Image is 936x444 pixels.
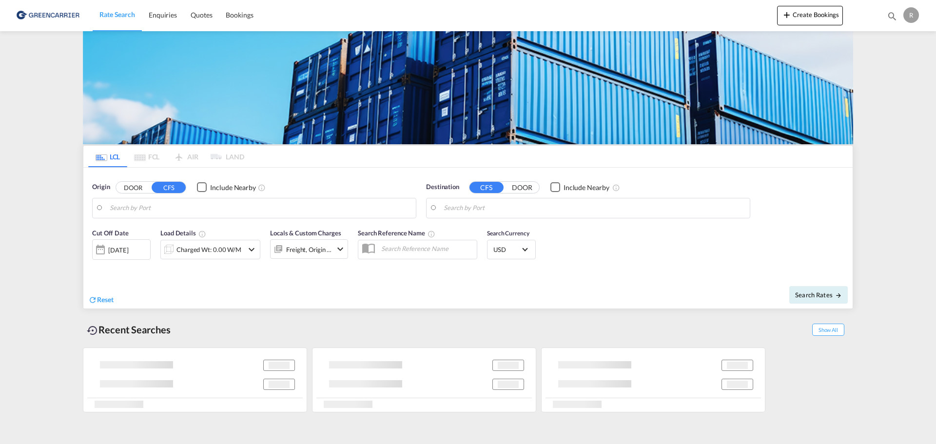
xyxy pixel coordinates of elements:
[92,259,99,272] md-datepicker: Select
[88,146,244,167] md-pagination-wrapper: Use the left and right arrow keys to navigate between tabs
[87,325,98,336] md-icon: icon-backup-restore
[469,182,504,193] button: CFS
[92,182,110,192] span: Origin
[505,182,539,193] button: DOOR
[835,292,842,299] md-icon: icon-arrow-right
[160,229,206,237] span: Load Details
[812,324,844,336] span: Show All
[83,31,853,144] img: GreenCarrierFCL_LCL.png
[564,183,609,193] div: Include Nearby
[493,245,521,254] span: USD
[99,10,135,19] span: Rate Search
[777,6,843,25] button: icon-plus 400-fgCreate Bookings
[286,243,332,256] div: Freight Origin Destination
[197,182,256,193] md-checkbox: Checkbox No Ink
[358,229,435,237] span: Search Reference Name
[795,291,842,299] span: Search Rates
[444,201,745,215] input: Search by Port
[88,295,114,306] div: icon-refreshReset
[116,182,150,193] button: DOOR
[612,184,620,192] md-icon: Unchecked: Ignores neighbouring ports when fetching rates.Checked : Includes neighbouring ports w...
[258,184,266,192] md-icon: Unchecked: Ignores neighbouring ports when fetching rates.Checked : Includes neighbouring ports w...
[149,11,177,19] span: Enquiries
[428,230,435,238] md-icon: Your search will be saved by the below given name
[83,168,853,309] div: Origin DOOR CFS Checkbox No InkUnchecked: Ignores neighbouring ports when fetching rates.Checked ...
[789,286,848,304] button: Search Ratesicon-arrow-right
[903,7,919,23] div: R
[550,182,609,193] md-checkbox: Checkbox No Ink
[270,239,348,259] div: Freight Origin Destinationicon-chevron-down
[334,243,346,255] md-icon: icon-chevron-down
[110,201,411,215] input: Search by Port
[487,230,529,237] span: Search Currency
[176,243,241,256] div: Charged Wt: 0.00 W/M
[160,240,260,259] div: Charged Wt: 0.00 W/Micon-chevron-down
[152,182,186,193] button: CFS
[492,242,530,256] md-select: Select Currency: $ USDUnited States Dollar
[226,11,253,19] span: Bookings
[887,11,897,25] div: icon-magnify
[887,11,897,21] md-icon: icon-magnify
[210,183,256,193] div: Include Nearby
[426,182,459,192] span: Destination
[376,241,477,256] input: Search Reference Name
[246,244,257,255] md-icon: icon-chevron-down
[191,11,212,19] span: Quotes
[88,146,127,167] md-tab-item: LCL
[15,4,80,26] img: b0b18ec08afe11efb1d4932555f5f09d.png
[781,9,793,20] md-icon: icon-plus 400-fg
[92,229,129,237] span: Cut Off Date
[97,295,114,304] span: Reset
[92,239,151,260] div: [DATE]
[108,246,128,254] div: [DATE]
[83,319,175,341] div: Recent Searches
[270,229,341,237] span: Locals & Custom Charges
[88,295,97,304] md-icon: icon-refresh
[198,230,206,238] md-icon: Chargeable Weight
